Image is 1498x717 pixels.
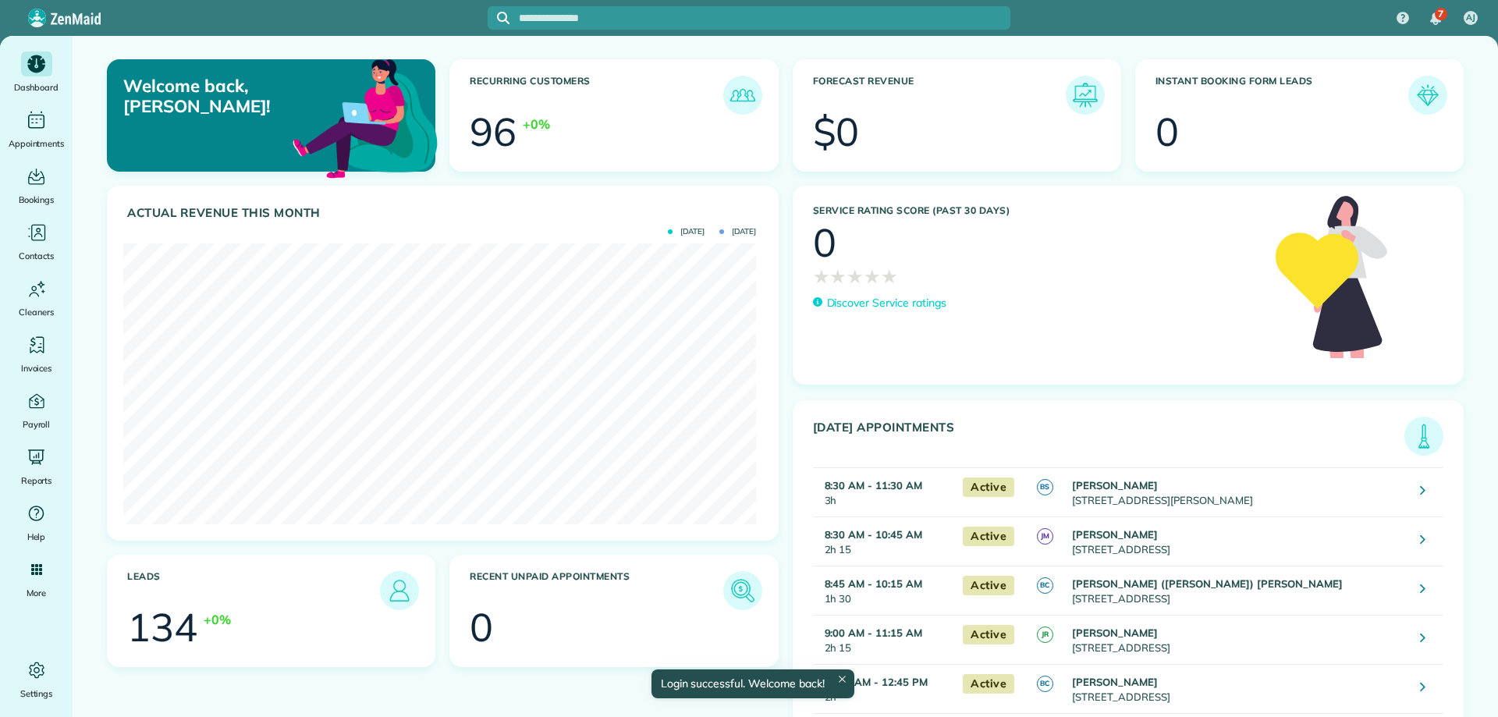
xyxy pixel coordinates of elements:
span: Settings [20,686,53,701]
td: [STREET_ADDRESS] [1068,664,1408,713]
div: 0 [1155,112,1179,151]
strong: [PERSON_NAME] [1072,626,1158,639]
span: ★ [864,262,881,290]
span: Active [963,625,1014,644]
span: ★ [829,262,847,290]
h3: Recurring Customers [470,76,722,115]
span: ★ [813,262,830,290]
div: $0 [813,112,860,151]
strong: [PERSON_NAME] [1072,676,1158,688]
td: 2h 15 [813,516,956,566]
span: 7 [1438,8,1443,20]
td: [STREET_ADDRESS] [1068,615,1408,664]
a: Settings [6,658,66,701]
a: Invoices [6,332,66,376]
p: Discover Service ratings [827,295,946,311]
span: ★ [847,262,864,290]
div: 134 [127,608,197,647]
img: dashboard_welcome-42a62b7d889689a78055ac9021e634bf52bae3f8056760290aed330b23ab8690.png [289,41,441,193]
a: Dashboard [6,51,66,95]
span: JM [1037,528,1053,545]
span: Invoices [21,360,52,376]
img: icon_leads-1bed01f49abd5b7fead27621c3d59655bb73ed531f8eeb49469d10e621d6b896.png [384,575,415,606]
a: Bookings [6,164,66,208]
img: icon_form_leads-04211a6a04a5b2264e4ee56bc0799ec3eb69b7e499cbb523a139df1d13a81ae0.png [1412,80,1443,111]
div: 0 [813,223,836,262]
a: Payroll [6,389,66,432]
div: +0% [523,115,550,133]
span: ★ [881,262,898,290]
span: Active [963,477,1014,497]
img: icon_recurring_customers-cf858462ba22bcd05b5a5880d41d6543d210077de5bb9ebc9590e49fd87d84ed.png [727,80,758,111]
a: Help [6,501,66,545]
strong: [PERSON_NAME] ([PERSON_NAME]) [PERSON_NAME] [1072,577,1342,590]
td: 2h [813,664,956,713]
span: Dashboard [14,80,59,95]
svg: Focus search [497,12,509,24]
strong: 9:00 AM - 11:15 AM [825,626,922,639]
strong: 8:45 AM - 10:15 AM [825,577,922,590]
h3: Instant Booking Form Leads [1155,76,1408,115]
td: [STREET_ADDRESS][PERSON_NAME] [1068,467,1408,516]
a: Reports [6,445,66,488]
span: Contacts [19,248,54,264]
span: BC [1037,676,1053,692]
img: icon_forecast_revenue-8c13a41c7ed35a8dcfafea3cbb826a0462acb37728057bba2d056411b612bbbe.png [1070,80,1101,111]
span: Payroll [23,417,51,432]
img: icon_unpaid_appointments-47b8ce3997adf2238b356f14209ab4cced10bd1f174958f3ca8f1d0dd7fffeee.png [727,575,758,606]
span: Reports [21,473,52,488]
strong: 8:30 AM - 10:45 AM [825,528,922,541]
h3: [DATE] Appointments [813,421,1405,456]
h3: Forecast Revenue [813,76,1066,115]
h3: Service Rating score (past 30 days) [813,205,1260,216]
span: BS [1037,479,1053,495]
span: BC [1037,577,1053,594]
button: Focus search [488,12,509,24]
h3: Recent unpaid appointments [470,571,722,610]
span: More [27,585,46,601]
div: 7 unread notifications [1419,2,1452,36]
h3: Leads [127,571,380,610]
td: [STREET_ADDRESS] [1068,566,1408,615]
img: icon_todays_appointments-901f7ab196bb0bea1936b74009e4eb5ffbc2d2711fa7634e0d609ed5ef32b18b.png [1408,421,1439,452]
a: Discover Service ratings [813,295,946,311]
div: 0 [470,608,493,647]
span: JR [1037,626,1053,643]
div: Login successful. Welcome back! [651,669,854,698]
span: Active [963,527,1014,546]
a: Contacts [6,220,66,264]
span: Cleaners [19,304,54,320]
td: 2h 15 [813,615,956,664]
strong: [PERSON_NAME] [1072,479,1158,492]
span: Help [27,529,46,545]
span: Active [963,674,1014,694]
span: Active [963,576,1014,595]
td: 1h 30 [813,566,956,615]
strong: 8:30 AM - 11:30 AM [825,479,922,492]
td: 3h [813,467,956,516]
p: Welcome back, [PERSON_NAME]! [123,76,330,117]
span: Bookings [19,192,55,208]
strong: [PERSON_NAME] [1072,528,1158,541]
h3: Actual Revenue this month [127,206,762,220]
span: [DATE] [719,228,756,236]
strong: 10:45 AM - 12:45 PM [825,676,928,688]
div: +0% [204,610,231,629]
span: AJ [1466,12,1475,24]
div: 96 [470,112,516,151]
td: [STREET_ADDRESS] [1068,516,1408,566]
a: Cleaners [6,276,66,320]
span: [DATE] [668,228,705,236]
a: Appointments [6,108,66,151]
span: Appointments [9,136,65,151]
